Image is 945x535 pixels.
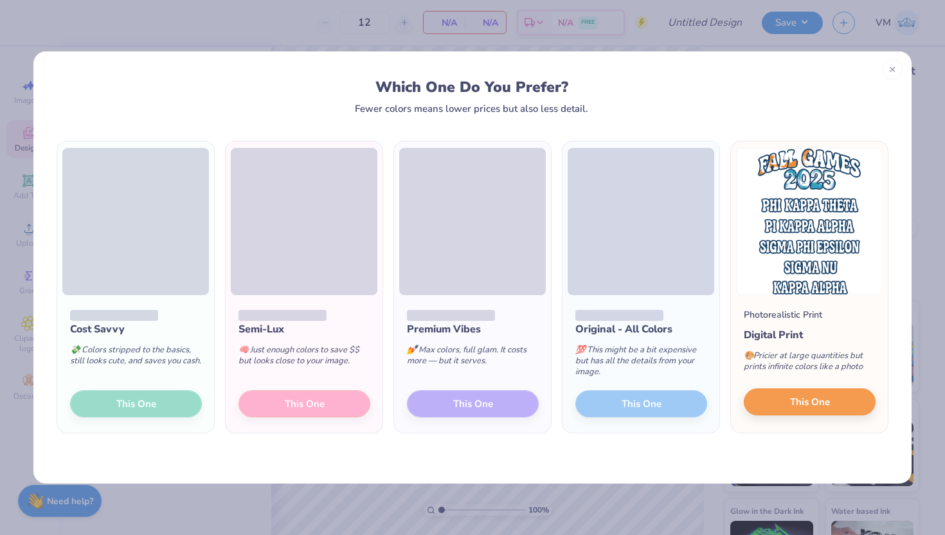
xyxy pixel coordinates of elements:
div: Digital Print [744,327,876,343]
div: This might be a bit expensive but has all the details from your image. [575,337,707,390]
div: Just enough colors to save $$ but looks close to your image. [239,337,370,379]
span: 💯 [575,344,586,356]
div: Max colors, full glam. It costs more — but it serves. [407,337,539,379]
div: Cost Savvy [70,322,202,337]
span: 💸 [70,344,80,356]
span: This One [790,395,830,410]
div: Which One Do You Prefer? [69,78,876,96]
span: 🎨 [744,350,754,361]
div: Colors stripped to the basics, still looks cute, and saves you cash. [70,337,202,379]
span: 💅 [407,344,417,356]
img: Photorealistic preview [736,148,883,295]
div: Premium Vibes [407,322,539,337]
div: Photorealistic Print [744,308,822,322]
span: 🧠 [239,344,249,356]
div: Original - All Colors [575,322,707,337]
div: Semi-Lux [239,322,370,337]
button: This One [744,388,876,415]
div: Pricier at large quantities but prints infinite colors like a photo [744,343,876,385]
div: Fewer colors means lower prices but also less detail. [355,104,588,114]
